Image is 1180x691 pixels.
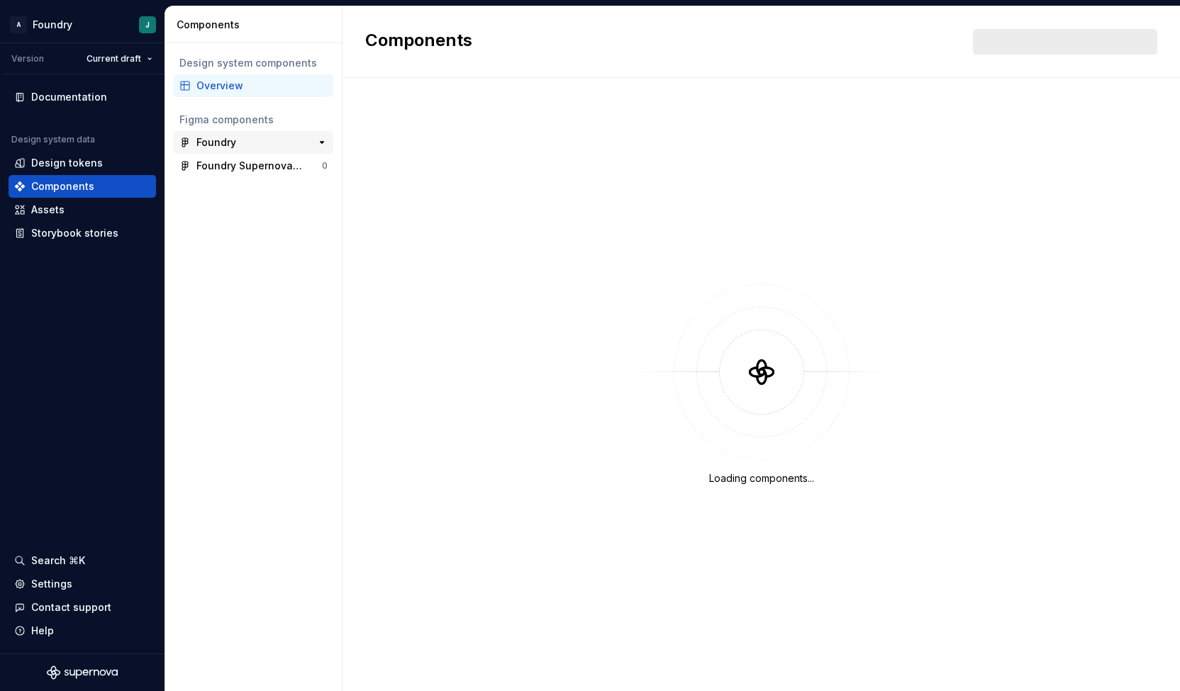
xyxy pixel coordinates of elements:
a: Documentation [9,86,156,108]
div: J [145,19,150,30]
div: Overview [196,79,328,93]
button: Contact support [9,596,156,619]
button: Search ⌘K [9,549,156,572]
a: Components [9,175,156,198]
div: Documentation [31,90,107,104]
a: Foundry [174,131,333,154]
div: Foundry [196,135,236,150]
div: Contact support [31,600,111,614]
div: Figma components [179,113,328,127]
div: Foundry [33,18,72,32]
div: Storybook stories [31,226,118,240]
div: Loading components... [709,471,814,485]
div: Search ⌘K [31,554,85,568]
div: Settings [31,577,72,591]
div: Design system components [179,56,328,70]
a: Design tokens [9,152,156,174]
div: Design tokens [31,156,103,170]
div: A [10,16,27,33]
div: Design system data [11,134,95,145]
a: Settings [9,573,156,595]
button: Current draft [80,49,159,69]
div: 0 [322,160,328,172]
svg: Supernova Logo [47,665,118,680]
button: AFoundryJ [3,9,162,40]
div: Help [31,624,54,638]
a: Storybook stories [9,222,156,245]
div: Version [11,53,44,64]
h2: Components [365,29,472,55]
button: Help [9,619,156,642]
a: Overview [174,74,333,97]
div: Components [31,179,94,193]
span: Current draft [87,53,141,64]
a: Foundry Supernova Assets0 [174,155,333,177]
div: Components [177,18,336,32]
div: Assets [31,203,65,217]
div: Foundry Supernova Assets [196,159,302,173]
a: Assets [9,198,156,221]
